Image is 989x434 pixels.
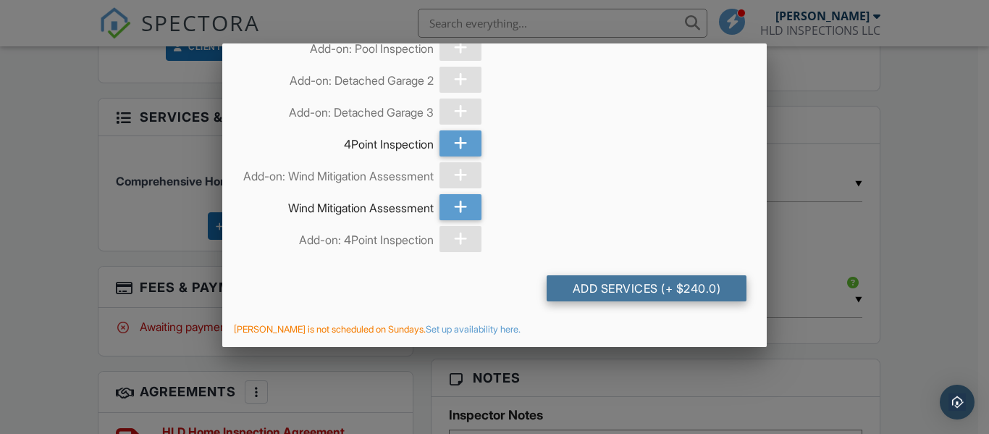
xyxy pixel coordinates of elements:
[243,35,434,57] div: Add-on: Pool Inspection
[243,162,434,184] div: Add-on: Wind Mitigation Assessment
[243,226,434,248] div: Add-on: 4Point Inspection
[243,194,434,216] div: Wind Mitigation Assessment
[243,67,434,88] div: Add-on: Detached Garage 2
[243,130,434,152] div: 4Point Inspection
[243,99,434,120] div: Add-on: Detached Garage 3
[426,324,521,335] a: Set up availability here.
[940,385,975,420] div: Open Intercom Messenger
[547,275,746,301] div: Add Services (+ $240.0)
[222,324,766,335] div: [PERSON_NAME] is not scheduled on Sundays.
